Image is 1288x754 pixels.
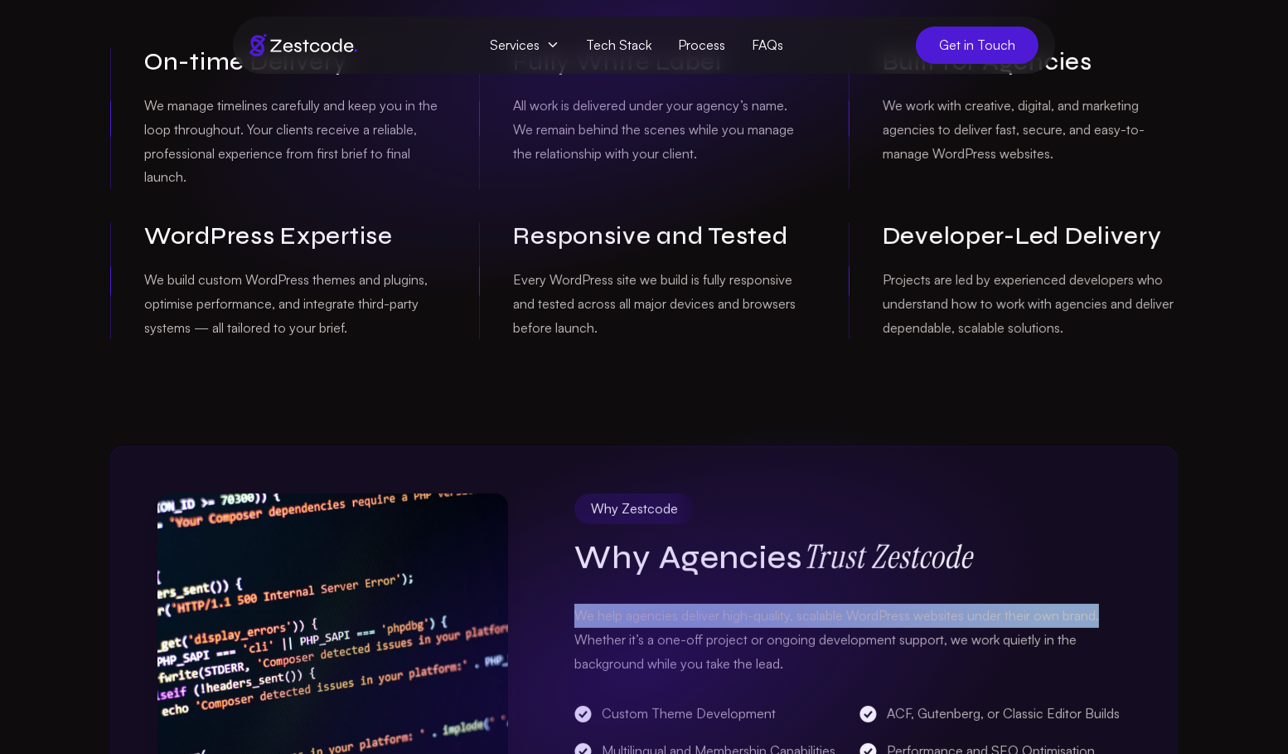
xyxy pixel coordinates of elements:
[144,222,439,251] h3: WordPress Expertise
[883,222,1178,251] h3: Developer-Led Delivery
[513,94,808,165] p: All work is delivered under your agency’s name. We remain behind the scenes while you manage the ...
[738,30,797,61] a: FAQs
[513,268,808,339] p: Every WordPress site we build is fully responsive and tested across all major devices and browser...
[883,94,1178,165] p: We work with creative, digital, and marketing agencies to deliver fast, secure, and easy-to-manag...
[574,604,1131,675] p: We help agencies deliver high-quality, scalable WordPress websites under their own brand. Whether...
[802,535,971,577] strong: Trust Zestcode
[513,222,808,251] h3: Responsive and Tested
[573,30,665,61] a: Tech Stack
[883,268,1178,339] p: Projects are led by experienced developers who understand how to work with agencies and deliver d...
[916,27,1039,64] a: Get in Touch
[249,34,357,56] img: Brand logo of zestcode digital
[574,494,695,524] div: Why Zestcode
[665,30,738,61] a: Process
[859,702,1131,726] li: ACF, Gutenberg, or Classic Editor Builds
[144,94,439,189] p: We manage timelines carefully and keep you in the loop throughout. Your clients receive a reliabl...
[574,702,846,726] li: Custom Theme Development
[574,537,1131,576] h3: Why Agencies
[477,30,573,61] span: Services
[144,268,439,339] p: We build custom WordPress themes and plugins, optimise performance, and integrate third-party sys...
